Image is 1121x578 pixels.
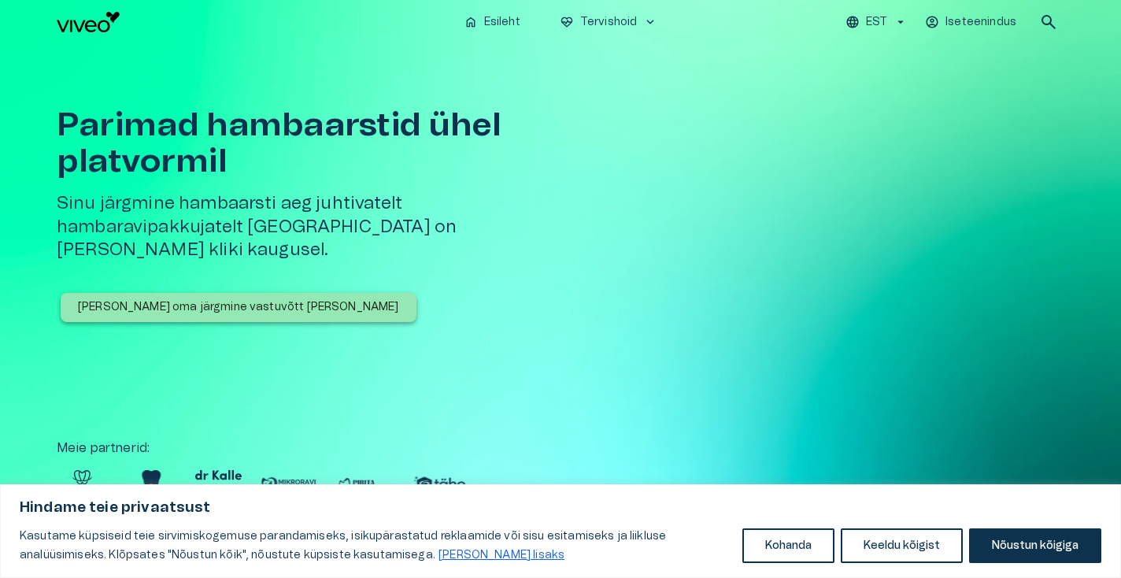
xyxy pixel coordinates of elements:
[580,14,638,31] p: Tervishoid
[57,192,567,261] h5: Sinu järgmine hambaarsti aeg juhtivatelt hambaravipakkujatelt [GEOGRAPHIC_DATA] on [PERSON_NAME] ...
[843,11,910,34] button: EST
[560,15,574,29] span: ecg_heart
[20,527,731,565] p: Kasutame küpsiseid teie sirvimiskogemuse parandamiseks, isikupärastatud reklaamide või sisu esita...
[127,470,176,500] img: Partner logo
[464,15,478,29] span: home
[1033,6,1064,38] button: open search modal
[336,470,393,500] img: Partner logo
[61,293,416,322] button: [PERSON_NAME] oma järgmine vastuvõtt [PERSON_NAME]
[57,12,120,32] img: Viveo logo
[78,299,399,316] p: [PERSON_NAME] oma järgmine vastuvõtt [PERSON_NAME]
[841,528,963,563] button: Keeldu kõigist
[57,470,108,500] img: Partner logo
[57,12,451,32] a: Navigate to homepage
[484,14,520,31] p: Esileht
[195,470,242,500] img: Partner logo
[742,528,834,563] button: Kohanda
[866,14,887,31] p: EST
[643,15,657,29] span: keyboard_arrow_down
[945,14,1016,31] p: Iseteenindus
[412,470,468,500] img: Partner logo
[969,528,1101,563] button: Nõustun kõigiga
[438,549,565,561] a: Loe lisaks
[1039,13,1058,31] span: search
[457,11,528,34] button: homeEsileht
[20,498,1101,517] p: Hindame teie privaatsust
[57,107,567,180] h1: Parimad hambaarstid ühel platvormil
[553,11,664,34] button: ecg_heartTervishoidkeyboard_arrow_down
[57,439,1064,458] p: Meie partnerid :
[923,11,1020,34] button: Iseteenindus
[261,470,317,500] img: Partner logo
